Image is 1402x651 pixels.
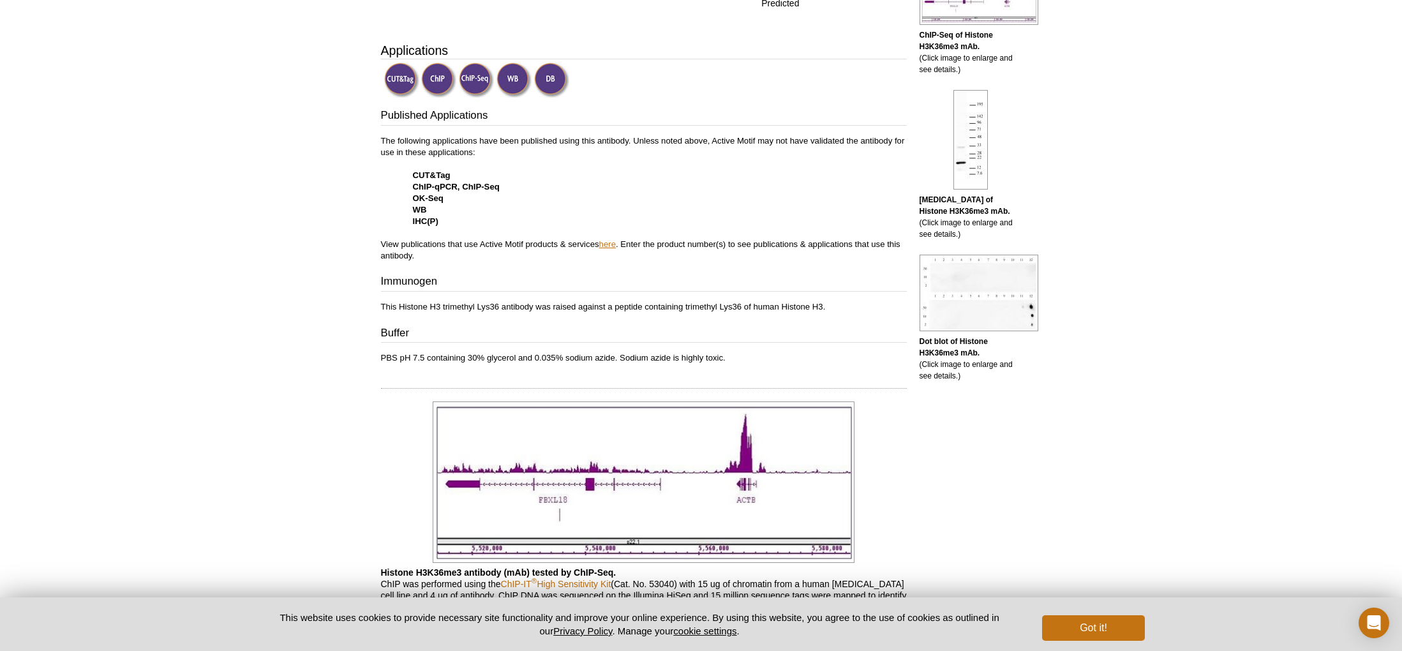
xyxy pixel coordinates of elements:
[920,31,993,51] b: ChIP-Seq of Histone H3K36me3 mAb.
[381,567,907,624] p: ChIP was performed using the (Cat. No. 53040) with 15 ug of chromatin from a human [MEDICAL_DATA]...
[920,194,1022,240] p: (Click image to enlarge and see details.)
[599,239,616,249] a: here
[384,63,419,98] img: CUT&Tag Validated
[673,625,736,636] button: cookie settings
[920,336,1022,382] p: (Click image to enlarge and see details.)
[381,352,907,364] p: PBS pH 7.5 containing 30% glycerol and 0.035% sodium azide. Sodium azide is highly toxic.
[421,63,456,98] img: ChIP Validated
[920,29,1022,75] p: (Click image to enlarge and see details.)
[413,182,500,191] strong: ChIP-qPCR, ChIP-Seq
[920,195,1010,216] b: [MEDICAL_DATA] of Histone H3K36me3 mAb.
[433,401,854,563] img: Histone H3K36me3 antibody (mAb) tested by ChIP-Seq.
[920,255,1038,331] img: Histone H3K36me3 antibody (mAb) tested by dot blot analysis.
[532,576,537,585] sup: ®
[381,274,907,292] h3: Immunogen
[1359,608,1389,638] div: Open Intercom Messenger
[413,216,438,226] strong: IHC(P)
[381,325,907,343] h3: Buffer
[534,63,569,98] img: Dot Blot Validated
[553,625,612,636] a: Privacy Policy
[258,611,1022,638] p: This website uses cookies to provide necessary site functionality and improve your online experie...
[381,108,907,126] h3: Published Applications
[953,90,988,190] img: Histone H3K36me3 antibody (mAb) tested by Western blot.
[413,205,427,214] strong: WB
[459,63,494,98] img: ChIP-Seq Validated
[920,337,988,357] b: Dot blot of Histone H3K36me3 mAb.
[381,567,616,578] b: Histone H3K36me3 antibody (mAb) tested by ChIP-Seq.
[381,135,907,262] p: The following applications have been published using this antibody. Unless noted above, Active Mo...
[1042,615,1144,641] button: Got it!
[413,170,451,180] strong: CUT&Tag
[501,579,611,589] a: ChIP-IT®High Sensitivity Kit
[496,63,532,98] img: Western Blot Validated
[413,193,444,203] strong: OK-Seq
[381,301,907,313] p: This Histone H3 trimethyl Lys36 antibody was raised against a peptide containing trimethyl Lys36 ...
[381,41,907,60] h3: Applications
